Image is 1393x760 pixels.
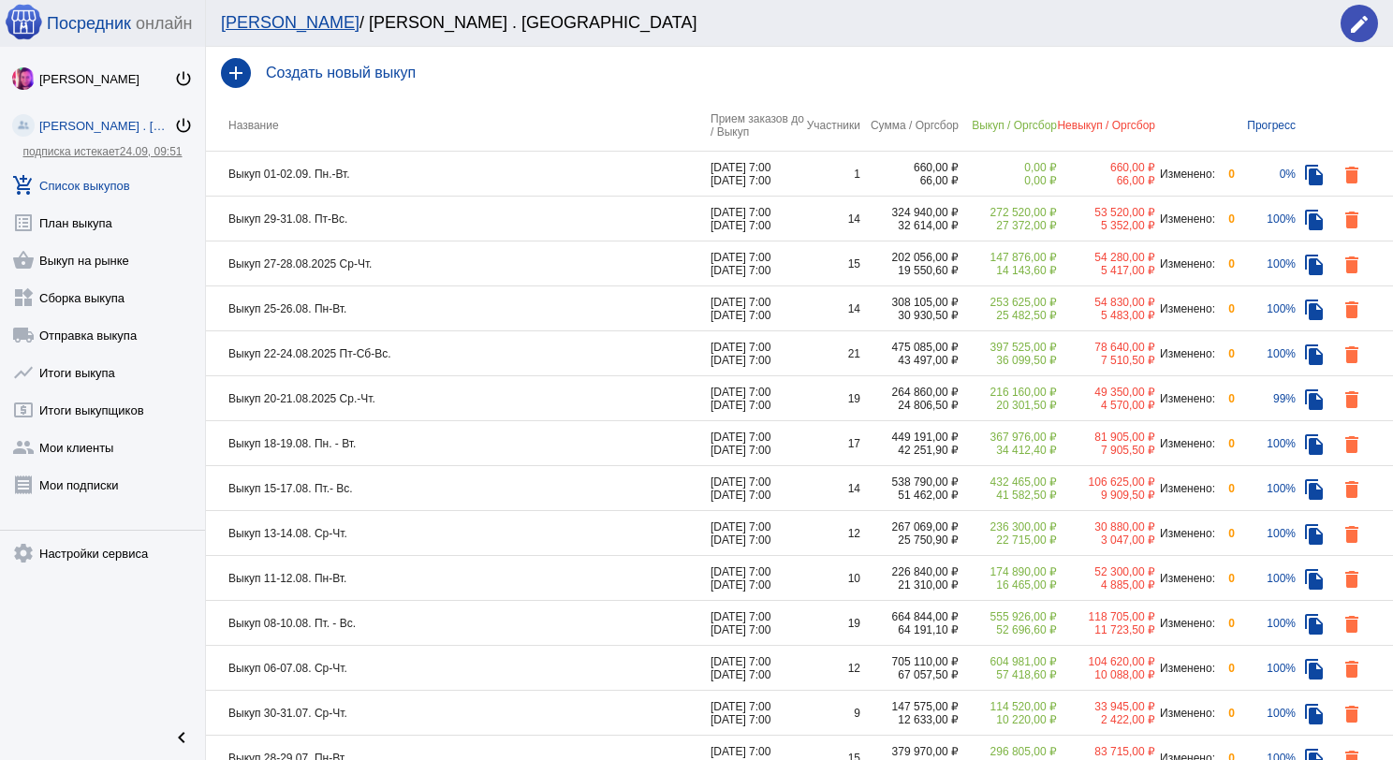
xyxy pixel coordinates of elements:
[804,601,860,646] td: 19
[1057,399,1155,412] div: 4 570,00 ₽
[959,668,1057,681] div: 57 418,60 ₽
[12,361,35,384] mat-icon: show_chart
[1341,164,1363,186] mat-icon: delete
[1155,707,1216,720] div: Изменено:
[711,331,804,376] td: [DATE] 7:00 [DATE] 7:00
[711,376,804,421] td: [DATE] 7:00 [DATE] 7:00
[1341,343,1363,366] mat-icon: delete
[860,264,959,277] div: 19 550,60 ₽
[1057,354,1155,367] div: 7 510,50 ₽
[1235,152,1296,197] td: 0%
[1057,251,1155,264] div: 54 280,00 ₽
[1057,174,1155,187] div: 66,00 ₽
[804,691,860,736] td: 9
[1348,13,1371,36] mat-icon: edit
[711,556,804,601] td: [DATE] 7:00 [DATE] 7:00
[1341,254,1363,276] mat-icon: delete
[39,119,174,133] div: [PERSON_NAME] . [GEOGRAPHIC_DATA]
[1303,164,1326,186] mat-icon: file_copy
[1155,437,1216,450] div: Изменено:
[1155,257,1216,270] div: Изменено:
[1216,347,1235,360] div: 0
[266,65,1378,81] h4: Создать новый выкуп
[206,197,711,241] td: Выкуп 29-31.08. Пт-Вс.
[12,542,35,564] mat-icon: settings
[860,251,959,264] div: 202 056,00 ₽
[221,13,1322,33] div: / [PERSON_NAME] . [GEOGRAPHIC_DATA]
[1057,565,1155,578] div: 52 300,00 ₽
[1057,713,1155,726] div: 2 422,00 ₽
[860,161,959,174] div: 660,00 ₽
[12,67,35,90] img: 73xLq58P2BOqs-qIllg3xXCtabieAB0OMVER0XTxHpc0AjG-Rb2SSuXsq4It7hEfqgBcQNho.jpg
[12,474,35,496] mat-icon: receipt
[860,386,959,399] div: 264 860,00 ₽
[1235,197,1296,241] td: 100%
[1057,219,1155,232] div: 5 352,00 ₽
[959,161,1057,174] div: 0,00 ₽
[711,601,804,646] td: [DATE] 7:00 [DATE] 7:00
[959,610,1057,623] div: 555 926,00 ₽
[1341,568,1363,591] mat-icon: delete
[1057,206,1155,219] div: 53 520,00 ₽
[206,152,711,197] td: Выкуп 01-02.09. Пн.-Вт.
[1057,475,1155,489] div: 106 625,00 ₽
[1303,343,1326,366] mat-icon: file_copy
[860,655,959,668] div: 705 110,00 ₽
[1303,523,1326,546] mat-icon: file_copy
[804,197,860,241] td: 14
[711,152,804,197] td: [DATE] 7:00 [DATE] 7:00
[1216,437,1235,450] div: 0
[1057,341,1155,354] div: 78 640,00 ₽
[1216,707,1235,720] div: 0
[1216,617,1235,630] div: 0
[1057,700,1155,713] div: 33 945,00 ₽
[1235,241,1296,286] td: 100%
[1057,623,1155,636] div: 11 723,50 ₽
[1155,302,1216,315] div: Изменено:
[804,556,860,601] td: 10
[711,241,804,286] td: [DATE] 7:00 [DATE] 7:00
[1216,168,1235,181] div: 0
[206,646,711,691] td: Выкуп 06-07.08. Ср-Чт.
[1155,617,1216,630] div: Изменено:
[1057,386,1155,399] div: 49 350,00 ₽
[206,601,711,646] td: Выкуп 08-10.08. Пт. - Вс.
[1057,610,1155,623] div: 118 705,00 ₽
[1235,286,1296,331] td: 100%
[804,286,860,331] td: 14
[804,241,860,286] td: 15
[711,646,804,691] td: [DATE] 7:00 [DATE] 7:00
[860,219,959,232] div: 32 614,00 ₽
[1303,658,1326,680] mat-icon: file_copy
[12,436,35,459] mat-icon: group
[711,421,804,466] td: [DATE] 7:00 [DATE] 7:00
[12,249,35,271] mat-icon: shopping_basket
[860,533,959,547] div: 25 750,90 ₽
[860,341,959,354] div: 475 085,00 ₽
[860,99,959,152] th: Сумма / Оргсбор
[1155,662,1216,675] div: Изменено:
[12,174,35,197] mat-icon: add_shopping_cart
[959,219,1057,232] div: 27 372,00 ₽
[206,241,711,286] td: Выкуп 27-28.08.2025 Ср-Чт.
[1303,299,1326,321] mat-icon: file_copy
[860,713,959,726] div: 12 633,00 ₽
[711,691,804,736] td: [DATE] 7:00 [DATE] 7:00
[804,646,860,691] td: 12
[1235,376,1296,421] td: 99%
[206,376,711,421] td: Выкуп 20-21.08.2025 Ср.-Чт.
[1057,309,1155,322] div: 5 483,00 ₽
[959,655,1057,668] div: 604 981,00 ₽
[1155,572,1216,585] div: Изменено:
[711,197,804,241] td: [DATE] 7:00 [DATE] 7:00
[1235,556,1296,601] td: 100%
[804,466,860,511] td: 14
[1155,482,1216,495] div: Изменено:
[1057,520,1155,533] div: 30 880,00 ₽
[12,324,35,346] mat-icon: local_shipping
[1341,388,1363,411] mat-icon: delete
[860,354,959,367] div: 43 497,00 ₽
[1303,254,1326,276] mat-icon: file_copy
[1303,433,1326,456] mat-icon: file_copy
[860,610,959,623] div: 664 844,00 ₽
